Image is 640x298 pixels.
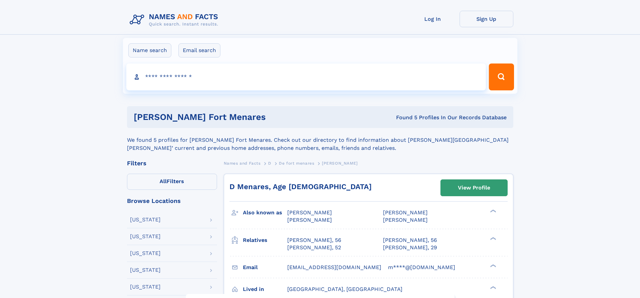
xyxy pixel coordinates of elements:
[441,180,507,196] a: View Profile
[458,180,490,196] div: View Profile
[127,128,513,152] div: We found 5 profiles for [PERSON_NAME] Fort Menares. Check out our directory to find information a...
[331,114,507,121] div: Found 5 Profiles In Our Records Database
[489,63,514,90] button: Search Button
[287,217,332,223] span: [PERSON_NAME]
[130,284,161,290] div: [US_STATE]
[488,263,497,268] div: ❯
[287,209,332,216] span: [PERSON_NAME]
[383,244,437,251] a: [PERSON_NAME], 29
[488,236,497,241] div: ❯
[130,251,161,256] div: [US_STATE]
[128,43,171,57] label: Name search
[383,237,437,244] a: [PERSON_NAME], 56
[287,237,341,244] a: [PERSON_NAME], 56
[130,267,161,273] div: [US_STATE]
[287,264,381,270] span: [EMAIL_ADDRESS][DOMAIN_NAME]
[160,178,167,184] span: All
[243,207,287,218] h3: Also known as
[243,235,287,246] h3: Relatives
[178,43,220,57] label: Email search
[127,198,217,204] div: Browse Locations
[279,161,314,166] span: De fort menares
[268,159,271,167] a: D
[229,182,372,191] a: D Menares, Age [DEMOGRAPHIC_DATA]
[279,159,314,167] a: De fort menares
[406,11,460,27] a: Log In
[127,174,217,190] label: Filters
[243,262,287,273] h3: Email
[488,285,497,290] div: ❯
[243,284,287,295] h3: Lived in
[322,161,358,166] span: [PERSON_NAME]
[126,63,486,90] input: search input
[287,244,341,251] a: [PERSON_NAME], 52
[224,159,261,167] a: Names and Facts
[460,11,513,27] a: Sign Up
[127,160,217,166] div: Filters
[488,209,497,213] div: ❯
[383,217,428,223] span: [PERSON_NAME]
[268,161,271,166] span: D
[383,209,428,216] span: [PERSON_NAME]
[287,286,402,292] span: [GEOGRAPHIC_DATA], [GEOGRAPHIC_DATA]
[134,113,331,121] h1: [PERSON_NAME] Fort Menares
[127,11,224,29] img: Logo Names and Facts
[130,217,161,222] div: [US_STATE]
[130,234,161,239] div: [US_STATE]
